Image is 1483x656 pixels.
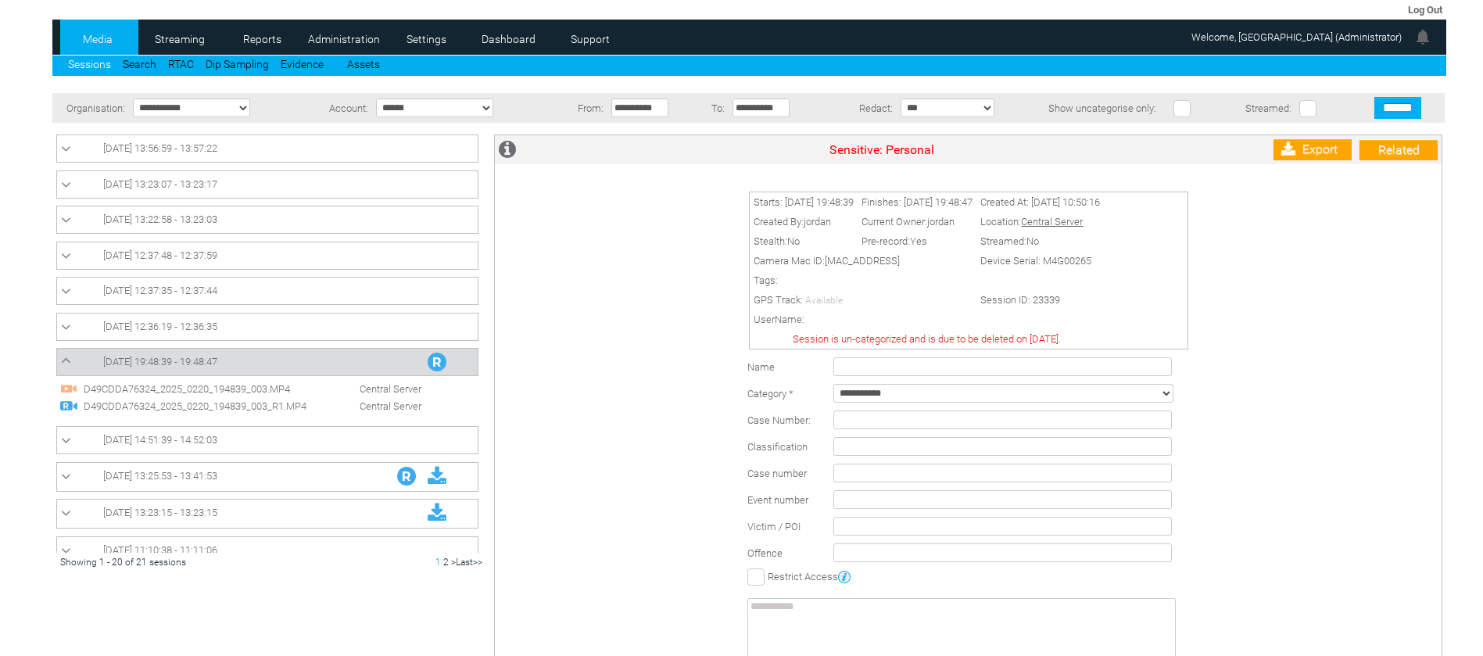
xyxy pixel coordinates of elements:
[927,216,955,228] span: jordan
[389,27,464,51] a: Settings
[306,93,372,123] td: Account:
[80,383,318,395] span: D49CDDA76324_2025_0220_194839_003.MP4
[471,27,546,51] a: Dashboard
[1048,102,1156,114] span: Show uncategorise only:
[206,58,269,70] a: Dip Sampling
[281,58,324,70] a: Evidence
[747,521,801,532] span: Victim / POI
[61,317,474,336] a: [DATE] 12:36:19 - 12:36:35
[747,494,808,506] span: Event number
[103,321,217,332] span: [DATE] 12:36:19 - 12:36:35
[321,383,429,395] span: Central Server
[1359,140,1438,160] a: Related
[61,281,474,300] a: [DATE] 12:37:35 - 12:37:44
[1191,31,1402,43] span: Welcome, [GEOGRAPHIC_DATA] (Administrator)
[820,93,897,123] td: Redact:
[553,27,629,51] a: Support
[747,361,775,373] label: Name
[747,547,783,559] span: Offence
[103,178,217,190] span: [DATE] 13:23:07 - 13:23:17
[858,212,976,231] td: Current Owner:
[787,235,800,247] span: No
[397,467,416,486] img: R_Indication.svg
[103,356,217,367] span: [DATE] 19:48:39 - 19:48:47
[60,382,429,393] a: D49CDDA76324_2025_0220_194839_003.MP4 Central Server
[910,235,927,247] span: Yes
[80,400,318,412] span: D49CDDA76324_2025_0220_194839_003_R1.MP4
[456,557,482,568] a: Last>>
[804,216,831,228] span: jordan
[61,504,474,524] a: [DATE] 13:23:15 - 13:23:15
[980,255,1041,267] span: Device Serial:
[976,231,1104,251] td: Streamed:
[1026,235,1039,247] span: No
[750,212,858,231] td: Created By:
[754,294,803,306] span: GPS Track:
[61,541,474,560] a: [DATE] 11:10:38 - 11:11:06
[306,27,382,51] a: Administration
[142,27,218,51] a: Streaming
[980,294,1030,306] span: Session ID:
[61,246,474,265] a: [DATE] 12:37:48 - 12:37:59
[61,431,474,450] a: [DATE] 14:51:39 - 14:52:03
[699,93,729,123] td: To:
[747,388,793,400] label: Category *
[61,175,474,194] a: [DATE] 13:23:07 - 13:23:17
[1413,27,1432,46] img: bell24.png
[103,249,217,261] span: [DATE] 12:37:48 - 12:37:59
[747,441,808,453] span: Classification
[103,285,217,296] span: [DATE] 12:37:35 - 12:37:44
[60,399,429,410] a: D49CDDA76324_2025_0220_194839_003_R1.MP4 Central Server
[785,196,854,208] span: [DATE] 19:48:39
[1273,139,1352,160] a: Export
[321,400,429,412] span: Central Server
[1245,102,1291,114] span: Streamed:
[61,139,474,158] a: [DATE] 13:56:59 - 13:57:22
[754,274,778,286] span: Tags:
[103,142,217,154] span: [DATE] 13:56:59 - 13:57:22
[443,557,449,568] a: 2
[52,93,129,123] td: Organisation:
[168,58,194,70] a: RTAC
[60,380,77,397] img: video24_pre.svg
[750,251,976,271] td: Camera Mac ID:
[743,566,1200,586] td: Restrict Access
[347,58,380,70] a: Assets
[103,544,217,556] span: [DATE] 11:10:38 - 11:11:06
[862,196,901,208] span: Finishes:
[750,231,858,251] td: Stealth:
[1033,294,1060,306] span: 23339
[858,231,976,251] td: Pre-record:
[224,27,300,51] a: Reports
[68,58,111,70] a: Sessions
[747,468,807,479] span: Case number
[103,507,217,518] span: [DATE] 13:23:15 - 13:23:15
[1408,4,1442,16] a: Log Out
[60,27,136,51] a: Media
[542,135,1222,164] td: Sensitive: Personal
[435,557,441,568] span: 1
[560,93,607,123] td: From:
[61,353,474,371] a: [DATE] 19:48:39 - 19:48:47
[793,333,1061,345] span: Session is un-categorized and is due to be deleted on [DATE].
[123,58,156,70] a: Search
[103,213,217,225] span: [DATE] 13:22:58 - 13:23:03
[428,353,446,371] img: R_Indication.svg
[60,397,77,414] img: R_regular.svg
[754,314,804,325] span: UserName:
[103,434,217,446] span: [DATE] 14:51:39 - 14:52:03
[61,467,474,487] a: [DATE] 13:25:53 - 13:41:53
[1031,196,1100,208] span: [DATE] 10:50:16
[747,414,811,426] span: Case Number:
[976,212,1104,231] td: Location:
[103,470,217,482] span: [DATE] 13:25:53 - 13:41:53
[980,196,1029,208] span: Created At:
[60,557,186,568] span: Showing 1 - 20 of 21 sessions
[1043,255,1091,267] span: M4G00265
[451,557,456,568] a: >
[61,210,474,229] a: [DATE] 13:22:58 - 13:23:03
[754,196,783,208] span: Starts:
[825,255,900,267] span: [MAC_ADDRESS]
[904,196,973,208] span: [DATE] 19:48:47
[1021,216,1083,228] span: Central Server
